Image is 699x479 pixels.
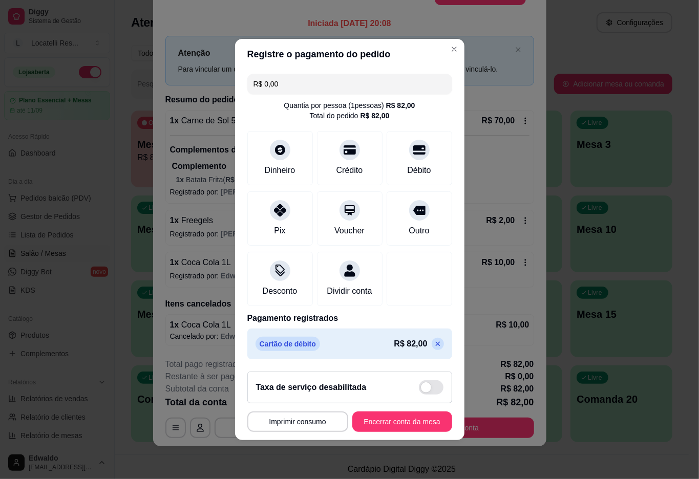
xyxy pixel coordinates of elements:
header: Registre o pagamento do pedido [235,39,464,70]
p: R$ 82,00 [394,338,428,350]
input: Ex.: hambúrguer de cordeiro [253,74,446,94]
div: Débito [407,164,431,177]
div: Total do pedido [310,111,390,121]
button: Close [446,41,462,57]
div: Pix [274,225,285,237]
h2: Taxa de serviço desabilitada [256,381,367,394]
button: Encerrar conta da mesa [352,411,452,432]
div: Quantia por pessoa ( 1 pessoas) [284,100,415,111]
p: Cartão de débito [256,337,320,351]
div: R$ 82,00 [386,100,415,111]
div: Voucher [334,225,365,237]
p: Pagamento registrados [247,312,452,324]
div: Outro [409,225,429,237]
div: Dinheiro [265,164,295,177]
div: Dividir conta [327,285,372,297]
button: Imprimir consumo [247,411,348,432]
div: Desconto [263,285,298,297]
div: R$ 82,00 [361,111,390,121]
div: Crédito [336,164,363,177]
